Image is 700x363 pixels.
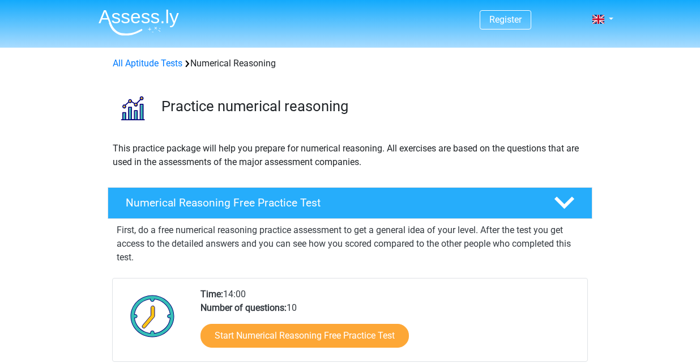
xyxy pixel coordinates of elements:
[126,196,536,209] h4: Numerical Reasoning Free Practice Test
[161,98,583,115] h3: Practice numerical reasoning
[124,288,181,344] img: Clock
[113,58,182,69] a: All Aptitude Tests
[108,84,156,132] img: numerical reasoning
[200,302,287,313] b: Number of questions:
[200,289,223,299] b: Time:
[99,9,179,36] img: Assessly
[489,14,522,25] a: Register
[103,187,597,219] a: Numerical Reasoning Free Practice Test
[192,288,587,361] div: 14:00 10
[117,223,583,264] p: First, do a free numerical reasoning practice assessment to get a general idea of your level. Aft...
[200,324,409,348] a: Start Numerical Reasoning Free Practice Test
[113,142,587,169] p: This practice package will help you prepare for numerical reasoning. All exercises are based on t...
[108,57,592,70] div: Numerical Reasoning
